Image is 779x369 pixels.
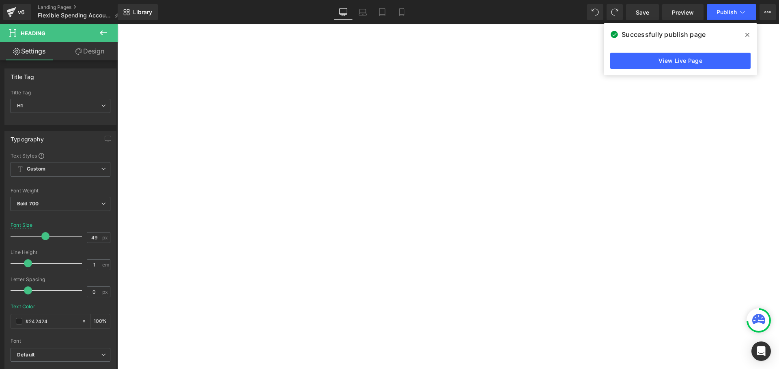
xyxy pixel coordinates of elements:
[717,9,737,15] span: Publish
[16,7,26,17] div: v6
[392,4,411,20] a: Mobile
[334,4,353,20] a: Desktop
[11,131,44,143] div: Typography
[11,304,35,309] div: Text Color
[636,8,649,17] span: Save
[587,4,603,20] button: Undo
[27,166,45,173] b: Custom
[11,338,110,344] div: Font
[133,9,152,16] span: Library
[372,4,392,20] a: Tablet
[607,4,623,20] button: Redo
[11,188,110,194] div: Font Weight
[90,314,110,328] div: %
[707,4,756,20] button: Publish
[760,4,776,20] button: More
[38,4,126,11] a: Landing Pages
[11,152,110,159] div: Text Styles
[38,12,111,19] span: Flexible Spending Accounts
[21,30,45,36] span: Heading
[102,235,109,240] span: px
[17,200,39,207] b: Bold 700
[102,262,109,267] span: em
[3,4,31,20] a: v6
[11,222,33,228] div: Font Size
[17,102,23,109] b: H1
[11,277,110,282] div: Letter Spacing
[610,53,751,69] a: View Live Page
[102,289,109,294] span: px
[11,90,110,96] div: Title Tag
[622,30,706,39] span: Successfully publish page
[353,4,372,20] a: Laptop
[17,352,34,358] i: Default
[672,8,694,17] span: Preview
[26,317,77,326] input: Color
[11,250,110,255] div: Line Height
[751,341,771,361] div: Open Intercom Messenger
[118,4,158,20] a: New Library
[11,69,34,80] div: Title Tag
[662,4,704,20] a: Preview
[117,24,779,369] iframe: To enrich screen reader interactions, please activate Accessibility in Grammarly extension settings
[60,42,119,60] a: Design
